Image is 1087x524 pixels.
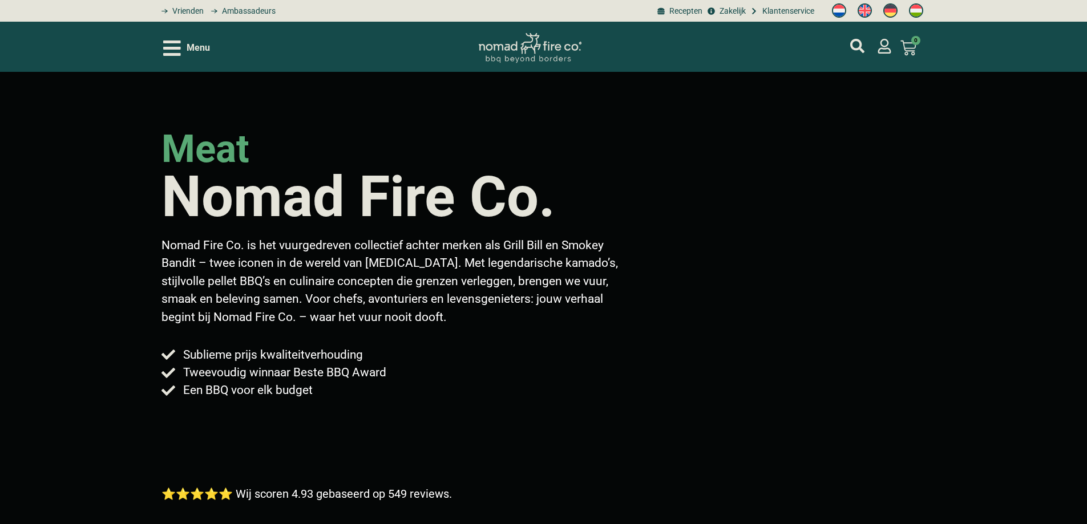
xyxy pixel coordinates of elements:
img: Engels [858,3,872,18]
span: Een BBQ voor elk budget [180,381,313,399]
a: mijn account [850,39,864,53]
img: Nederlands [832,3,846,18]
span: Zakelijk [717,5,746,17]
p: Nomad Fire Co. is het vuurgedreven collectief achter merken als Grill Bill en Smokey Bandit – twe... [161,237,627,327]
a: Switch to Engels [852,1,878,21]
div: Open/Close Menu [163,38,210,58]
span: Menu [187,41,210,55]
h1: Nomad Fire Co. [161,169,555,225]
a: grill bill vrienden [157,5,204,17]
a: Switch to Duits [878,1,903,21]
a: Switch to Hongaars [903,1,929,21]
a: 0 [887,33,930,63]
span: Ambassadeurs [219,5,276,17]
img: Hongaars [909,3,923,18]
span: 0 [911,36,920,45]
a: grill bill zakeljk [705,5,745,17]
a: grill bill ambassadors [207,5,275,17]
span: Sublieme prijs kwaliteitverhouding [180,346,363,364]
img: Nomad Logo [479,33,581,63]
p: ⭐⭐⭐⭐⭐ Wij scoren 4.93 gebaseerd op 549 reviews. [161,485,452,502]
a: BBQ recepten [656,5,702,17]
h2: meat [161,130,249,168]
a: mijn account [877,39,892,54]
span: Klantenservice [759,5,814,17]
a: grill bill klantenservice [749,5,814,17]
img: Duits [883,3,898,18]
span: Tweevoudig winnaar Beste BBQ Award [180,364,386,381]
span: Recepten [666,5,702,17]
span: Vrienden [169,5,204,17]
